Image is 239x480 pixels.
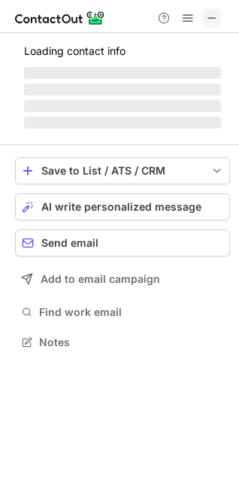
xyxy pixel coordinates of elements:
[41,201,201,213] span: AI write personalized message
[15,332,230,353] button: Notes
[41,165,204,177] div: Save to List / ATS / CRM
[39,305,224,319] span: Find work email
[15,302,230,323] button: Find work email
[15,9,105,27] img: ContactOut v5.3.10
[24,84,221,96] span: ‌
[15,157,230,184] button: save-profile-one-click
[24,100,221,112] span: ‌
[41,273,160,285] span: Add to email campaign
[24,67,221,79] span: ‌
[15,266,230,293] button: Add to email campaign
[41,237,98,249] span: Send email
[15,193,230,220] button: AI write personalized message
[24,117,221,129] span: ‌
[39,336,224,349] span: Notes
[15,229,230,257] button: Send email
[24,45,221,57] p: Loading contact info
